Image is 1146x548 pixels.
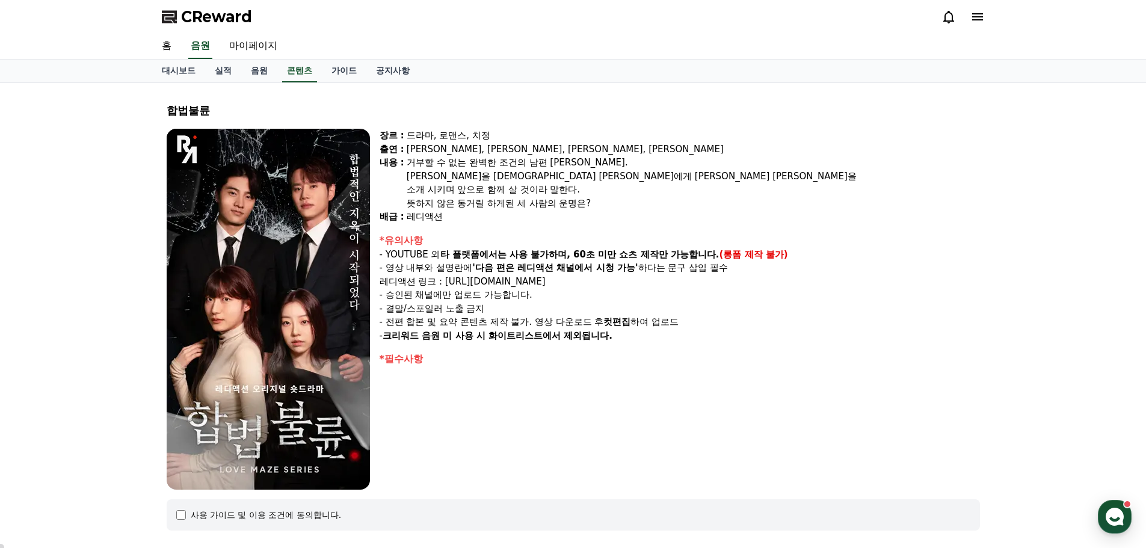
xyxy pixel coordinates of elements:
[152,34,181,59] a: 홈
[380,210,404,224] div: 배급 :
[603,316,630,327] strong: 컷편집
[380,261,980,275] p: - 영상 내부와 설명란에 하다는 문구 삽입 필수
[186,399,200,409] span: 설정
[440,249,719,260] strong: 타 플랫폼에서는 사용 불가하며, 60초 미만 쇼츠 제작만 가능합니다.
[155,381,231,411] a: 설정
[167,129,208,170] img: logo
[241,60,277,82] a: 음원
[383,330,612,341] strong: 크리워드 음원 미 사용 시 화이트리스트에서 제외됩니다.
[719,249,788,260] strong: (롱폼 제작 불가)
[152,60,205,82] a: 대시보드
[4,381,79,411] a: 홈
[380,275,980,289] p: 레디액션 링크 : [URL][DOMAIN_NAME]
[167,129,370,490] img: video
[366,60,419,82] a: 공지사항
[407,129,980,143] div: 드라마, 로맨스, 치정
[322,60,366,82] a: 가이드
[407,156,980,170] div: 거부할 수 없는 완벽한 조건의 남편 [PERSON_NAME].
[380,233,980,248] div: *유의사항
[162,7,252,26] a: CReward
[191,509,342,521] div: 사용 가이드 및 이용 조건에 동의합니다.
[407,210,980,224] div: 레디액션
[380,156,404,210] div: 내용 :
[407,197,980,211] div: 뜻하지 않은 동거릴 하게된 세 사람의 운명은?
[380,352,980,366] div: *필수사항
[282,60,317,82] a: 콘텐츠
[110,400,125,410] span: 대화
[205,60,241,82] a: 실적
[167,102,980,119] div: 합법불륜
[407,183,980,197] div: 소개 시키며 앞으로 함께 살 것이라 말한다.
[380,302,980,316] p: - 결말/스포일러 노출 금지
[38,399,45,409] span: 홈
[188,34,212,59] a: 음원
[407,170,980,183] div: [PERSON_NAME]을 [DEMOGRAPHIC_DATA] [PERSON_NAME]에게 [PERSON_NAME] [PERSON_NAME]을
[220,34,287,59] a: 마이페이지
[407,143,980,156] div: [PERSON_NAME], [PERSON_NAME], [PERSON_NAME], [PERSON_NAME]
[380,288,980,302] p: - 승인된 채널에만 업로드 가능합니다.
[181,7,252,26] span: CReward
[380,248,980,262] p: - YOUTUBE 외
[380,129,404,143] div: 장르 :
[380,143,404,156] div: 출연 :
[79,381,155,411] a: 대화
[472,262,638,273] strong: '다음 편은 레디액션 채널에서 시청 가능'
[380,315,980,329] p: - 전편 합본 및 요약 콘텐츠 제작 불가. 영상 다운로드 후 하여 업로드
[380,329,980,343] p: -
